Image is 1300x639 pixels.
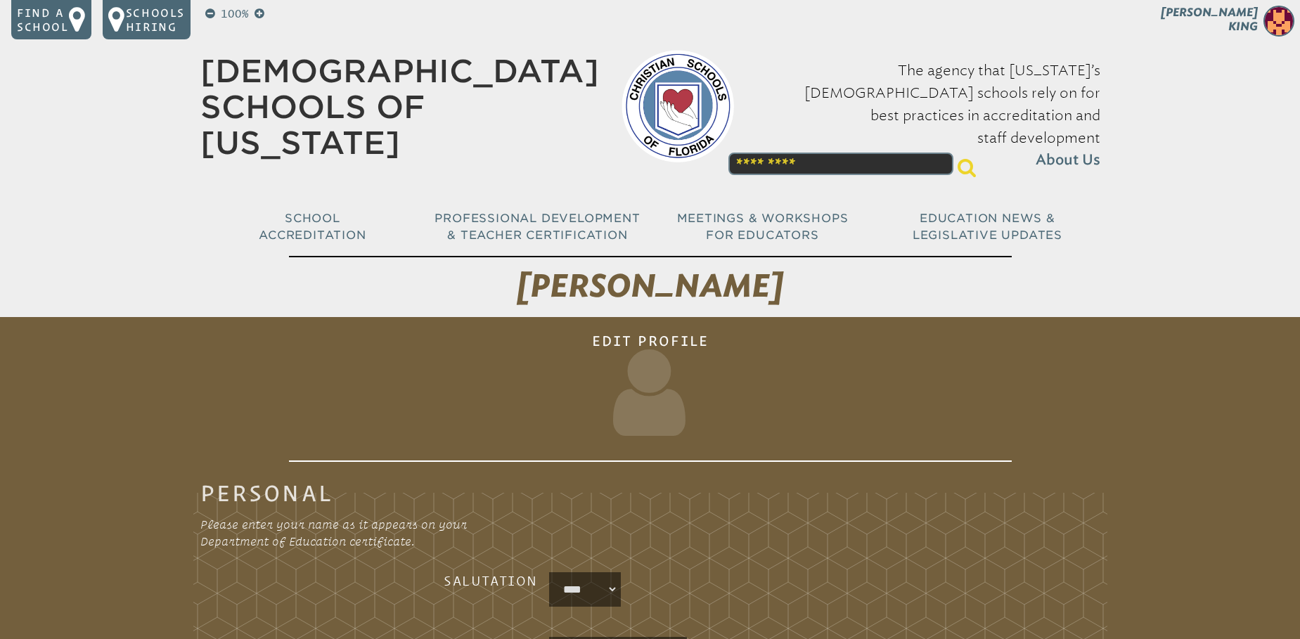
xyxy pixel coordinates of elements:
[313,572,538,589] h3: Salutation
[200,53,599,161] a: [DEMOGRAPHIC_DATA] Schools of [US_STATE]
[126,6,185,34] p: Schools Hiring
[517,267,783,305] span: [PERSON_NAME]
[622,50,734,162] img: csf-logo-web-colors.png
[200,516,487,550] p: Please enter your name as it appears on your Department of Education certificate.
[677,212,849,242] span: Meetings & Workshops for Educators
[1036,149,1100,172] span: About Us
[218,6,252,22] p: 100%
[259,212,366,242] span: School Accreditation
[200,484,334,501] legend: Personal
[289,323,1012,462] h1: Edit Profile
[435,212,640,242] span: Professional Development & Teacher Certification
[17,6,69,34] p: Find a school
[1263,6,1294,37] img: 7aea334aa57ec466ad00bd9996c79202
[913,212,1062,242] span: Education News & Legislative Updates
[552,575,618,604] select: persons_salutation
[757,59,1100,172] p: The agency that [US_STATE]’s [DEMOGRAPHIC_DATA] schools rely on for best practices in accreditati...
[1161,6,1258,33] span: [PERSON_NAME] King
